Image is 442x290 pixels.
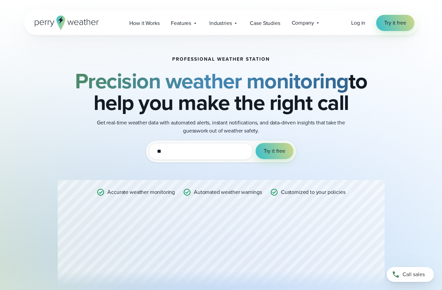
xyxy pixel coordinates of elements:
[107,188,175,196] p: Accurate weather monitoring
[376,15,414,31] a: Try it free
[58,70,385,113] h2: to help you make the right call
[387,267,434,282] a: Call sales
[384,19,406,27] span: Try it free
[292,19,314,27] span: Company
[244,16,286,30] a: Case Studies
[86,119,356,135] p: Get real-time weather data with automated alerts, instant notifications, and data-driven insights...
[124,16,165,30] a: How it Works
[75,65,348,97] strong: Precision weather monitoring
[250,19,280,27] span: Case Studies
[264,147,285,155] span: Try it free
[171,19,191,27] span: Features
[172,57,270,62] h1: Professional Weather Station
[194,188,262,196] p: Automated weather warnings
[129,19,159,27] span: How it Works
[256,143,293,159] button: Try it free
[281,188,345,196] p: Customized to your policies
[402,270,425,279] span: Call sales
[209,19,232,27] span: Industries
[351,19,365,27] a: Log in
